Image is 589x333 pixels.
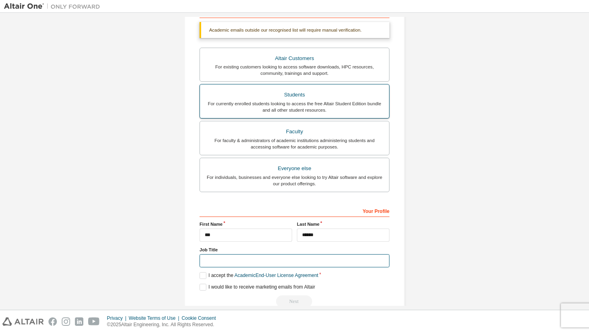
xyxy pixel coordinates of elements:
div: Altair Customers [205,53,384,64]
img: facebook.svg [48,317,57,326]
div: Students [205,89,384,100]
p: © 2025 Altair Engineering, Inc. All Rights Reserved. [107,321,221,328]
label: Last Name [297,221,389,227]
div: For currently enrolled students looking to access the free Altair Student Edition bundle and all ... [205,100,384,113]
img: altair_logo.svg [2,317,44,326]
div: Your Profile [200,204,389,217]
a: Academic End-User License Agreement [234,273,318,278]
img: youtube.svg [88,317,100,326]
label: I would like to receive marketing emails from Altair [200,284,315,291]
div: Website Terms of Use [129,315,182,321]
img: instagram.svg [62,317,70,326]
div: Faculty [205,126,384,137]
label: Job Title [200,247,389,253]
div: For faculty & administrators of academic institutions administering students and accessing softwa... [205,137,384,150]
div: Cookie Consent [182,315,220,321]
img: Altair One [4,2,104,10]
div: Academic emails outside our recognised list will require manual verification. [200,22,389,38]
div: Everyone else [205,163,384,174]
div: Read and acccept EULA to continue [200,295,389,307]
div: Privacy [107,315,129,321]
div: For individuals, businesses and everyone else looking to try Altair software and explore our prod... [205,174,384,187]
div: For existing customers looking to access software downloads, HPC resources, community, trainings ... [205,64,384,76]
label: First Name [200,221,292,227]
img: linkedin.svg [75,317,83,326]
label: I accept the [200,272,318,279]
